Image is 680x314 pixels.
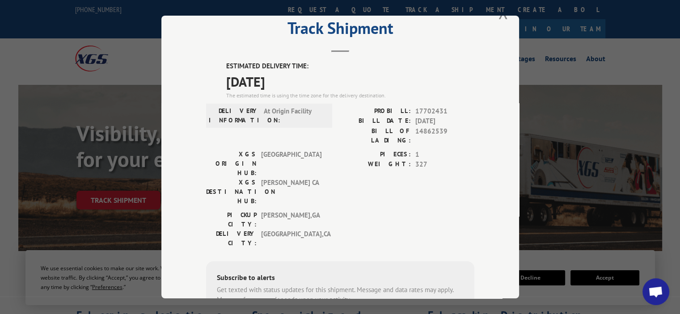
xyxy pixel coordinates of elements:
[206,150,257,178] label: XGS ORIGIN HUB:
[261,210,321,229] span: [PERSON_NAME] , GA
[415,150,474,160] span: 1
[261,150,321,178] span: [GEOGRAPHIC_DATA]
[415,159,474,170] span: 327
[206,229,257,248] label: DELIVERY CITY:
[217,285,464,305] div: Get texted with status updates for this shipment. Message and data rates may apply. Message frequ...
[340,150,411,160] label: PIECES:
[226,92,474,100] div: The estimated time is using the time zone for the delivery destination.
[415,126,474,145] span: 14862539
[261,178,321,206] span: [PERSON_NAME] CA
[226,61,474,71] label: ESTIMATED DELIVERY TIME:
[206,210,257,229] label: PICKUP CITY:
[209,106,259,125] label: DELIVERY INFORMATION:
[415,116,474,126] span: [DATE]
[264,106,324,125] span: At Origin Facility
[642,278,669,305] div: Open chat
[206,22,474,39] h2: Track Shipment
[261,229,321,248] span: [GEOGRAPHIC_DATA] , CA
[340,116,411,126] label: BILL DATE:
[415,106,474,117] span: 17702431
[340,159,411,170] label: WEIGHT:
[206,178,257,206] label: XGS DESTINATION HUB:
[226,71,474,92] span: [DATE]
[340,126,411,145] label: BILL OF LADING:
[340,106,411,117] label: PROBILL:
[217,272,464,285] div: Subscribe to alerts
